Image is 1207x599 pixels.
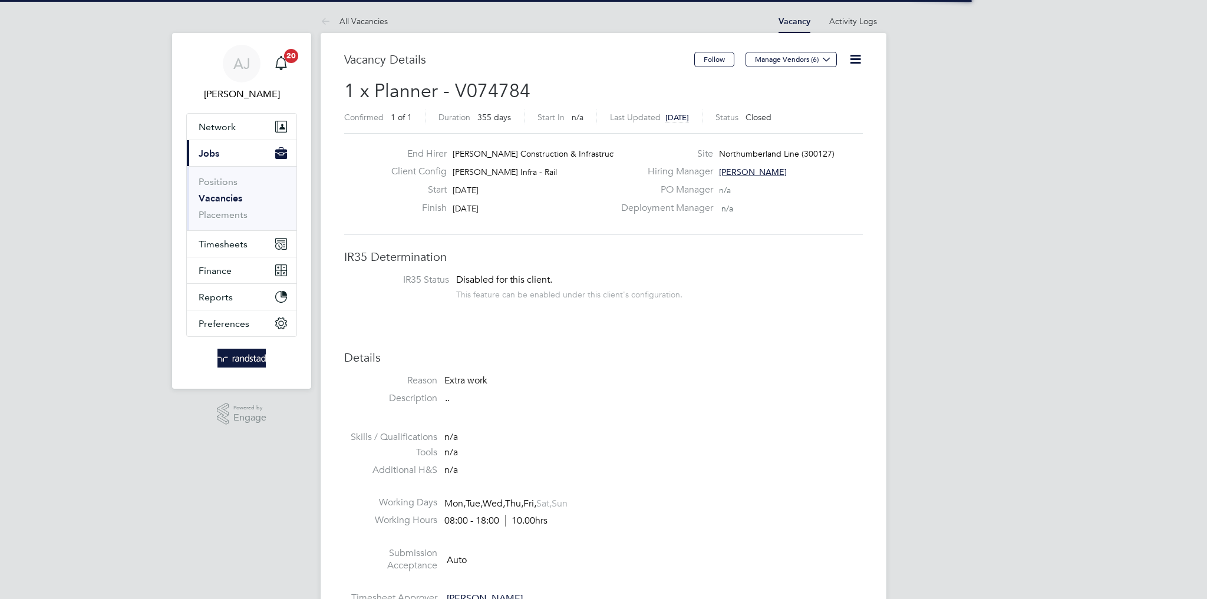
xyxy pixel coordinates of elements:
[746,112,771,123] span: Closed
[356,274,449,286] label: IR35 Status
[186,45,297,101] a: AJ[PERSON_NAME]
[186,349,297,368] a: Go to home page
[344,392,437,405] label: Description
[199,176,238,187] a: Positions
[694,52,734,67] button: Follow
[187,284,296,310] button: Reports
[199,292,233,303] span: Reports
[344,431,437,444] label: Skills / Qualifications
[444,498,466,509] span: Mon,
[217,349,266,368] img: randstad-logo-retina.png
[453,185,479,196] span: [DATE]
[523,498,536,509] span: Fri,
[344,350,863,365] h3: Details
[477,112,511,123] span: 355 days
[453,203,479,214] span: [DATE]
[284,49,298,63] span: 20
[344,80,530,102] span: 1 x Planner - V074784
[447,554,467,565] span: Auto
[483,498,505,509] span: Wed,
[199,209,248,220] a: Placements
[614,184,713,196] label: PO Manager
[187,166,296,230] div: Jobs
[382,166,447,178] label: Client Config
[344,112,384,123] label: Confirmed
[199,148,219,159] span: Jobs
[572,112,583,123] span: n/a
[614,166,713,178] label: Hiring Manager
[344,375,437,387] label: Reason
[187,257,296,283] button: Finance
[269,45,293,82] a: 20
[187,310,296,336] button: Preferences
[456,286,682,300] div: This feature can be enabled under this client's configuration.
[536,498,552,509] span: Sat,
[199,318,249,329] span: Preferences
[779,16,810,27] a: Vacancy
[445,392,863,405] p: ..
[233,413,266,423] span: Engage
[719,185,731,196] span: n/a
[382,202,447,214] label: Finish
[444,431,458,443] span: n/a
[466,498,483,509] span: Tue,
[344,52,694,67] h3: Vacancy Details
[610,112,661,123] label: Last Updated
[505,515,548,527] span: 10.00hrs
[505,498,523,509] span: Thu,
[453,167,557,177] span: [PERSON_NAME] Infra - Rail
[382,184,447,196] label: Start
[187,231,296,257] button: Timesheets
[444,375,487,386] span: Extra work
[344,446,437,459] label: Tools
[537,112,565,123] label: Start In
[444,446,458,458] span: n/a
[746,52,837,67] button: Manage Vendors (6)
[344,514,437,527] label: Working Hours
[199,239,248,250] span: Timesheets
[721,203,733,214] span: n/a
[391,112,412,123] span: 1 of 1
[187,140,296,166] button: Jobs
[233,56,250,71] span: AJ
[715,112,738,123] label: Status
[552,498,568,509] span: Sun
[344,547,437,572] label: Submission Acceptance
[614,202,713,214] label: Deployment Manager
[233,403,266,413] span: Powered by
[344,497,437,509] label: Working Days
[719,167,787,177] span: [PERSON_NAME]
[187,114,296,140] button: Network
[665,112,689,123] span: [DATE]
[199,193,242,204] a: Vacancies
[217,403,267,425] a: Powered byEngage
[344,249,863,264] h3: IR35 Determination
[186,87,297,101] span: Amelia Jones
[382,148,447,160] label: End Hirer
[199,121,236,133] span: Network
[614,148,713,160] label: Site
[453,148,625,159] span: [PERSON_NAME] Construction & Infrastruct…
[199,265,232,276] span: Finance
[444,464,458,476] span: n/a
[444,515,548,527] div: 08:00 - 18:00
[456,274,552,286] span: Disabled for this client.
[829,16,877,27] a: Activity Logs
[344,464,437,476] label: Additional H&S
[438,112,470,123] label: Duration
[719,148,835,159] span: Northumberland Line (300127)
[172,33,311,389] nav: Main navigation
[321,16,388,27] a: All Vacancies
